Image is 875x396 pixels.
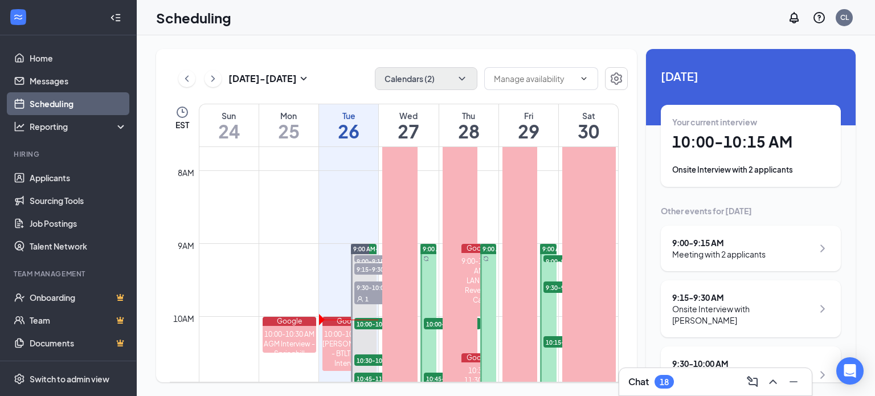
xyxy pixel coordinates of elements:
button: Calendars (2)ChevronDown [375,67,477,90]
div: Team Management [14,269,125,279]
svg: ChevronRight [207,72,219,85]
svg: Clock [175,105,189,119]
a: August 27, 2025 [379,104,438,146]
h1: 30 [559,121,618,141]
svg: User [357,296,363,303]
a: SurveysCrown [30,354,127,377]
div: Switch to admin view [30,373,109,385]
svg: ChevronLeft [181,72,193,85]
div: Meeting with 2 applicants [672,248,766,260]
button: ChevronLeft [178,70,195,87]
div: LANLL - Revenue Call [461,276,496,305]
a: OnboardingCrown [30,286,127,309]
svg: ChevronRight [816,242,829,255]
div: 9:00 - 9:15 AM [672,237,766,248]
svg: ChevronRight [816,302,829,316]
svg: ChevronDown [456,73,468,84]
svg: Sync [483,256,489,262]
div: 9:30 - 10:00 AM [672,358,813,369]
svg: ChevronUp [766,375,780,389]
div: Hiring [14,149,125,159]
button: ChevronRight [205,70,222,87]
div: Other events for [DATE] [661,205,841,217]
a: Talent Network [30,235,127,258]
div: 10:30-11:30 AM [461,366,496,385]
button: Settings [605,67,628,90]
div: 8am [175,166,197,179]
div: 10:00-10:30 AM [263,329,317,339]
button: ChevronUp [764,373,782,391]
span: 10:00-10:15 AM [424,318,481,329]
a: TeamCrown [30,309,127,332]
div: Wed [379,110,438,121]
div: Reporting [30,121,128,132]
input: Manage availability [494,72,575,85]
div: Google [461,244,496,253]
div: 9:00-10:00 AM [461,256,496,276]
h1: 24 [199,121,259,141]
div: Mon [259,110,318,121]
svg: SmallChevronDown [297,72,310,85]
span: 1 [365,295,369,303]
svg: Settings [14,373,25,385]
a: August 30, 2025 [559,104,618,146]
div: Tue [319,110,378,121]
h1: 26 [319,121,378,141]
div: Google [322,317,377,326]
a: Applicants [30,166,127,189]
a: Sourcing Tools [30,189,127,212]
h1: 10:00 - 10:15 AM [672,132,829,152]
a: Home [30,47,127,70]
a: August 28, 2025 [439,104,498,146]
div: Sun [199,110,259,121]
svg: Notifications [787,11,801,25]
h1: 29 [499,121,558,141]
span: 9:00 AM-4:00 PM [483,245,530,253]
div: Google [461,353,496,362]
div: [PERSON_NAME] - BTLTS GM Interview [322,339,377,368]
span: EST [175,119,189,130]
span: 10:00-10:15 AM [354,318,411,329]
div: CL [840,13,849,22]
div: Onsite Interview with [PERSON_NAME] [672,303,813,326]
svg: QuestionInfo [812,11,826,25]
h1: Scheduling [156,8,231,27]
span: 9:00 AM-4:00 PM [542,245,590,253]
span: 10:30-10:45 AM [354,354,411,366]
a: August 29, 2025 [499,104,558,146]
h1: 25 [259,121,318,141]
div: Sat [559,110,618,121]
div: 18 [660,377,669,387]
div: Google [263,317,317,326]
span: 9:00 AM-4:00 PM [353,245,400,253]
span: 9:30-9:45 AM [543,281,600,293]
svg: ComposeMessage [746,375,759,389]
a: August 26, 2025 [319,104,378,146]
svg: Sync [423,256,429,262]
span: 9:00-9:15 AM [543,255,600,267]
svg: ChevronRight [816,368,829,382]
div: 9:15 - 9:30 AM [672,292,813,303]
span: 9:00-9:15 AM [354,255,411,267]
a: Messages [30,70,127,92]
svg: Analysis [14,121,25,132]
span: 9:00 AM-4:00 PM [423,245,470,253]
a: Scheduling [30,92,127,115]
span: 9:30-10:00 AM [354,281,411,293]
a: August 24, 2025 [199,104,259,146]
svg: Collapse [110,12,121,23]
div: 10:00-10:45 AM [322,329,377,339]
span: 9:15-9:30 AM [354,263,411,275]
div: Open Intercom Messenger [836,357,864,385]
div: Thu [439,110,498,121]
h1: 28 [439,121,498,141]
svg: WorkstreamLogo [13,11,24,23]
h3: Chat [628,375,649,388]
div: Onsite Interview with 2 applicants [672,164,829,175]
span: 10:15-10:30 AM [543,336,600,348]
button: Minimize [784,373,803,391]
svg: ChevronDown [579,74,588,83]
button: ComposeMessage [743,373,762,391]
h3: [DATE] - [DATE] [228,72,297,85]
